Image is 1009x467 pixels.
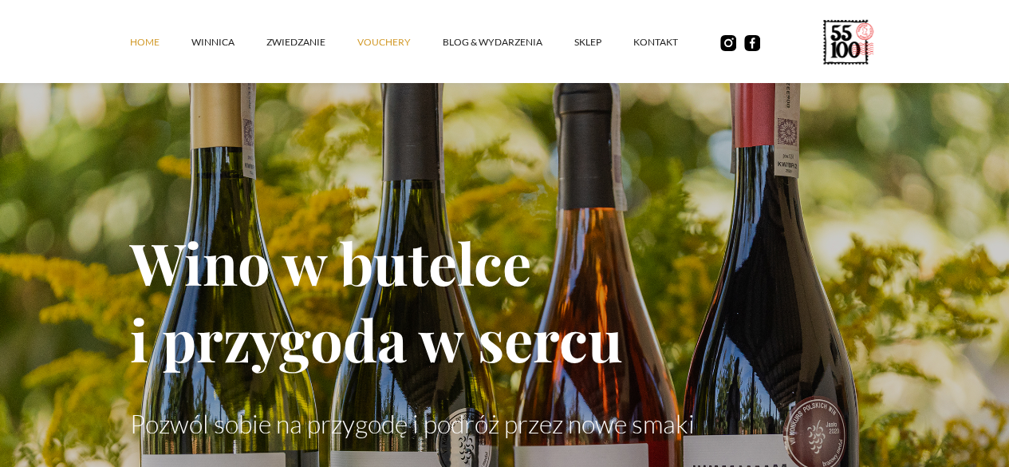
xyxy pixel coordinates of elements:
a: SKLEP [574,18,633,66]
h1: Wino w butelce i przygoda w sercu [130,224,880,377]
a: winnica [191,18,266,66]
a: kontakt [633,18,710,66]
p: Pozwól sobie na przygodę i podróż przez nowe smaki [130,409,880,439]
a: Home [130,18,191,66]
a: ZWIEDZANIE [266,18,357,66]
a: vouchery [357,18,443,66]
a: Blog & Wydarzenia [443,18,574,66]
